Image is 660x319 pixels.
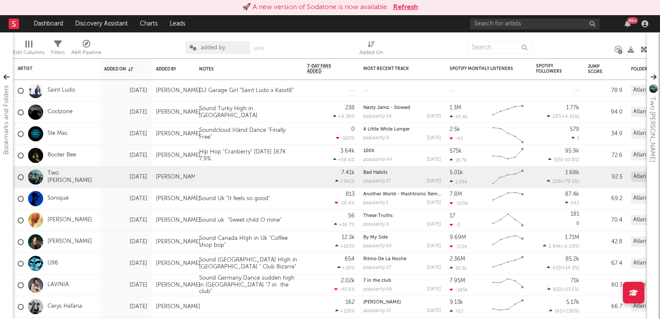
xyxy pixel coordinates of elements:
button: 99+ [625,20,631,27]
div: popularity: 1 [363,201,388,205]
svg: Chart title [489,231,527,253]
div: [DATE] [427,309,441,313]
a: Dashboard [28,15,69,32]
span: 432 [552,266,561,271]
a: Sonique [48,195,69,202]
div: A&R Pipeline [71,48,102,58]
div: -10.4 % [335,200,355,206]
div: 0 [351,127,355,132]
div: [DATE] [427,265,441,270]
span: 219 [552,179,560,184]
div: 69.2 [588,194,622,204]
div: popularity: 17 [363,179,391,184]
div: A Little While Longer [363,127,441,132]
div: popularity: 27 [363,265,391,270]
span: +14.3 % [562,266,578,271]
div: [DATE] [427,287,441,292]
div: -45.9 % [334,287,355,292]
div: 2.02k [341,278,355,284]
div: Sound [GEOGRAPHIC_DATA] HIgh in [GEOGRAPHIC_DATA] " Club Bizarre" [195,257,303,270]
div: [PERSON_NAME] [156,109,200,116]
svg: Chart title [489,145,527,166]
div: 99 + [627,17,638,24]
div: Ritmo De La Noche [363,257,441,262]
div: 3.64k [340,148,355,154]
div: -172k [450,244,467,249]
div: [DATE] [104,280,147,290]
div: [DATE] [104,215,147,226]
div: Added On [359,37,383,62]
div: Two [PERSON_NAME] [647,97,657,162]
span: -10.8 % [563,158,578,163]
div: +28 % [337,265,355,271]
div: 56 [348,213,355,219]
div: ( ) [547,179,579,184]
a: Coolzone [48,108,73,116]
div: A&R Pipeline [71,37,102,62]
a: [PERSON_NAME] [363,300,401,305]
div: Added By [156,67,178,72]
div: 30.1k [450,265,467,271]
div: -185k [450,287,468,293]
button: Refresh [393,2,418,13]
div: [DATE] [104,302,147,312]
div: 238 [345,105,355,111]
a: 100X [363,149,374,153]
div: Sound Canada HIgh in Uk "Coffee shop bop" [195,235,303,249]
div: [DATE] [427,201,441,205]
a: [PERSON_NAME] [48,217,92,224]
a: [PERSON_NAME] [48,238,92,246]
div: Sound Uk "It feels so good" [195,195,274,202]
input: Search... [467,41,532,54]
div: 70.4 [588,215,622,226]
div: [DATE] [104,237,147,247]
a: Leads [164,15,191,32]
div: [DATE] [104,107,147,118]
svg: Chart title [489,253,527,274]
div: 1.3M [450,105,461,111]
a: Cerys Hafana [48,303,82,310]
div: [DATE] [427,157,441,162]
div: 18.7k [450,157,467,163]
span: +4.41 % [562,115,578,119]
svg: Chart title [489,166,527,188]
div: ( ) [547,114,579,119]
div: 5.17k [566,300,579,305]
button: Save [253,46,264,51]
span: +13.5 % [562,287,578,292]
div: +128 % [335,308,355,314]
div: [DATE] [104,258,147,269]
span: 237 [552,115,560,119]
div: 85.2k [565,256,579,262]
div: [PERSON_NAME] [156,131,200,137]
div: [PERSON_NAME] [156,152,200,159]
span: 7-Day Fans Added [307,64,342,74]
a: Another World - Mashtronic Remix [363,192,441,197]
div: 0 [536,210,579,231]
input: Search for artists [470,19,600,29]
div: +58.6 % [333,157,355,163]
span: 442 [571,201,579,206]
div: Most Recent Track [363,66,428,71]
a: U96 [48,260,58,267]
div: [DATE] [104,129,147,139]
span: 555 [554,158,562,163]
div: popularity: 0 [363,222,389,227]
div: Edit Columns [13,37,44,62]
div: Edit Columns [13,48,44,58]
a: Booter Bee [48,152,76,159]
span: 1 [577,136,579,141]
div: Notes [199,67,286,72]
div: [PERSON_NAME] [156,174,200,181]
a: Ritmo De La Noche [363,257,406,262]
div: 7.8M [450,191,462,197]
div: 🚀 A new version of Sodatone is now available. [242,2,389,13]
svg: Chart title [489,123,527,145]
div: Artist [18,66,82,71]
a: 7 in the club [363,278,391,283]
div: Sound Turky High in [GEOGRAPHIC_DATA] [195,105,303,119]
div: Nasty Jamz - Slowed [363,105,441,110]
div: 7 in the club [363,278,441,283]
div: Added On [104,67,134,72]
